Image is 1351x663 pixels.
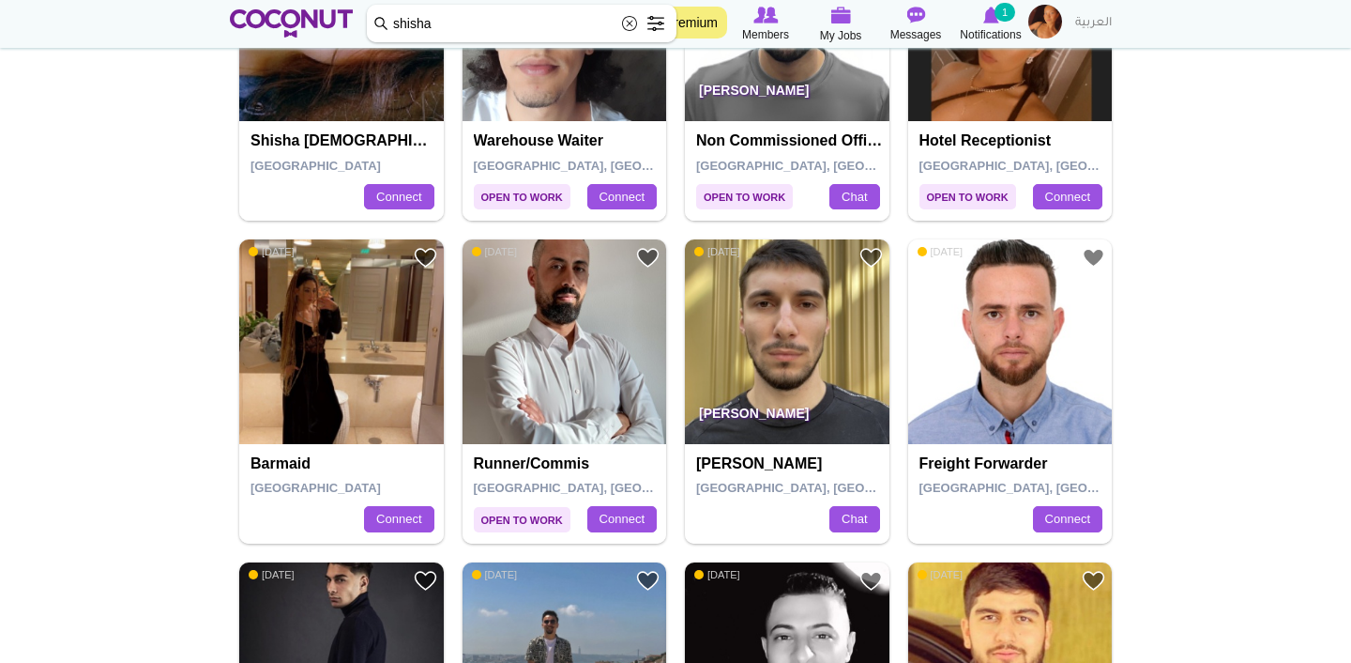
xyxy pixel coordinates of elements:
span: [GEOGRAPHIC_DATA], [GEOGRAPHIC_DATA] [696,159,964,173]
a: Add to Favourites [636,569,660,593]
h4: hotel Receptionist [919,132,1106,149]
p: [PERSON_NAME] [685,69,889,121]
img: My Jobs [830,7,851,23]
span: Open to Work [919,184,1016,209]
a: Add to Favourites [1082,246,1105,270]
a: Connect [587,184,657,210]
span: My Jobs [820,26,862,45]
a: Browse Members Members [728,5,803,44]
a: Add to Favourites [414,569,437,593]
span: Open to Work [696,184,793,209]
input: Search members by role or city [367,5,676,42]
span: [GEOGRAPHIC_DATA] [250,481,381,495]
span: Open to Work [474,184,570,209]
a: Connect [1033,506,1102,532]
h4: Non commissioned officer (Sergeant) [696,132,883,149]
img: Home [230,9,353,38]
span: Notifications [960,25,1021,44]
span: [GEOGRAPHIC_DATA], [GEOGRAPHIC_DATA] [696,481,964,495]
span: [DATE] [249,245,295,258]
a: Connect [364,184,433,210]
h4: Barmaid [250,455,437,472]
a: Add to Favourites [414,246,437,270]
small: 1 [994,3,1015,22]
span: [GEOGRAPHIC_DATA], [GEOGRAPHIC_DATA] [474,159,741,173]
p: [PERSON_NAME] [685,392,889,444]
a: Chat [829,506,879,532]
span: [DATE] [249,568,295,581]
img: Messages [906,7,925,23]
a: Go Premium [634,7,727,39]
a: Connect [1033,184,1102,210]
span: [GEOGRAPHIC_DATA], [GEOGRAPHIC_DATA] [919,481,1187,495]
span: [GEOGRAPHIC_DATA] [250,159,381,173]
a: Add to Favourites [1082,569,1105,593]
a: Notifications Notifications 1 [953,5,1028,44]
h4: freight forwarder [919,455,1106,472]
h4: [PERSON_NAME] [696,455,883,472]
span: Open to Work [474,507,570,532]
span: Members [742,25,789,44]
span: [DATE] [694,568,740,581]
a: My Jobs My Jobs [803,5,878,45]
h4: Shisha [DEMOGRAPHIC_DATA] [250,132,437,149]
h4: Warehouse waiter [474,132,660,149]
span: [GEOGRAPHIC_DATA], [GEOGRAPHIC_DATA] [919,159,1187,173]
a: Add to Favourites [636,246,660,270]
span: [GEOGRAPHIC_DATA], [GEOGRAPHIC_DATA] [474,481,741,495]
a: Connect [587,506,657,532]
a: Connect [364,506,433,532]
img: Browse Members [753,7,778,23]
span: [DATE] [472,245,518,258]
h4: Runner/Commis [474,455,660,472]
a: Add to Favourites [859,569,883,593]
span: [DATE] [472,568,518,581]
img: Notifications [983,7,999,23]
a: العربية [1066,5,1121,42]
span: Messages [890,25,942,44]
a: Chat [829,184,879,210]
span: [DATE] [918,568,964,581]
a: Add to Favourites [859,246,883,270]
a: Messages Messages [878,5,953,44]
span: [DATE] [694,245,740,258]
span: [DATE] [918,245,964,258]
